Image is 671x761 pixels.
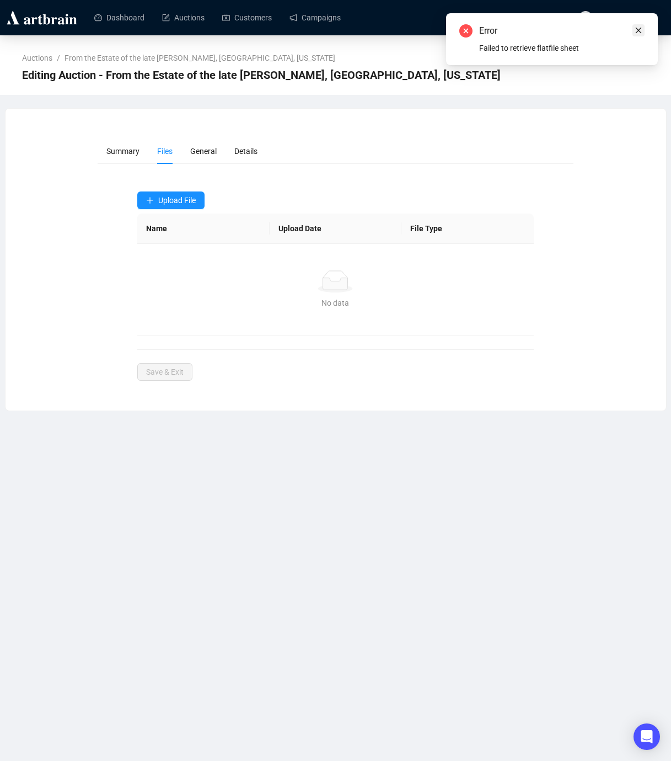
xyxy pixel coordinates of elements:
[222,3,272,32] a: Customers
[234,147,257,156] span: Details
[459,24,473,38] span: close-circle
[20,52,55,64] a: Auctions
[94,3,144,32] a: Dashboard
[401,214,534,244] th: File Type
[479,24,645,38] div: Error
[162,3,205,32] a: Auctions
[57,52,60,64] li: /
[137,214,270,244] th: Name
[5,9,79,26] img: logo
[137,363,192,381] button: Save & Exit
[289,3,341,32] a: Campaigns
[157,147,173,156] span: Files
[137,191,205,209] button: Upload File
[158,196,196,205] span: Upload File
[106,147,139,156] span: Summary
[62,52,337,64] a: From the Estate of the late [PERSON_NAME], [GEOGRAPHIC_DATA], [US_STATE]
[190,147,217,156] span: General
[151,297,520,309] div: No data
[22,66,501,84] span: Editing Auction - From the Estate of the late Peggy Augustus, Old Keswick, Virginia
[146,196,154,204] span: plus
[635,26,642,34] span: close
[632,24,645,36] a: Close
[270,214,402,244] th: Upload Date
[634,723,660,750] div: Open Intercom Messenger
[479,42,645,54] div: Failed to retrieve flatfile sheet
